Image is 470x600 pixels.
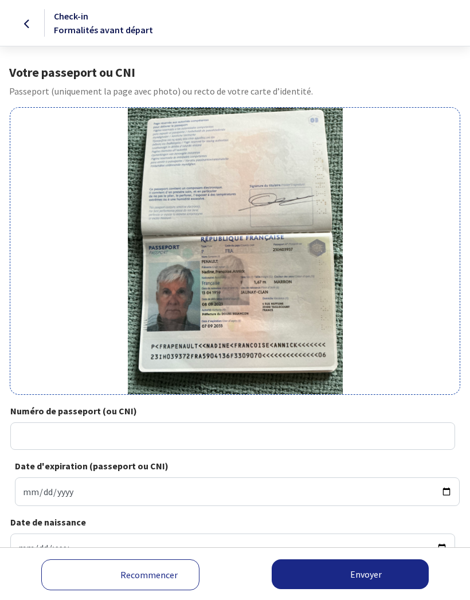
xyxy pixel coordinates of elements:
[10,405,137,417] strong: Numéro de passeport (ou CNI)
[15,460,169,472] strong: Date d'expiration (passeport ou CNI)
[9,65,461,80] h1: Votre passeport ou CNI
[272,559,429,589] button: Envoyer
[54,10,153,36] span: Check-in Formalités avant départ
[128,108,343,394] img: penault-nadine.jpg
[9,84,461,98] p: Passeport (uniquement la page avec photo) ou recto de votre carte d’identité.
[41,559,199,590] a: Recommencer
[10,516,86,528] strong: Date de naissance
